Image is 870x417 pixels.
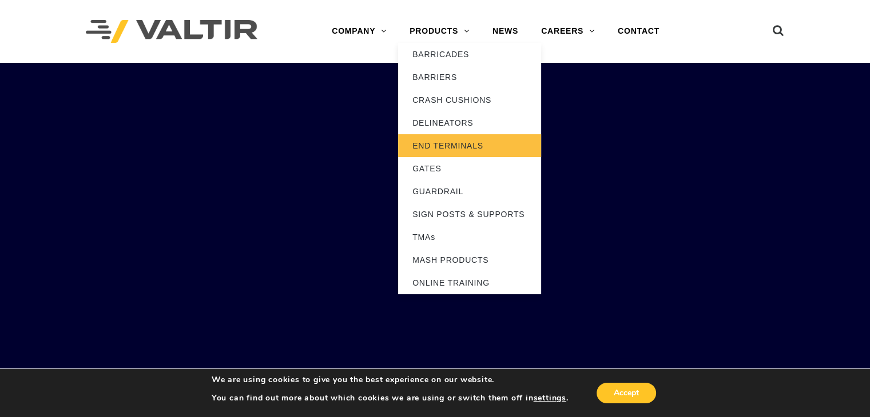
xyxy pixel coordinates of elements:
[530,20,606,43] a: CAREERS
[398,226,541,248] a: TMAs
[398,157,541,180] a: GATES
[320,20,398,43] a: COMPANY
[212,375,569,385] p: We are using cookies to give you the best experience on our website.
[398,66,541,89] a: BARRIERS
[481,20,530,43] a: NEWS
[398,20,481,43] a: PRODUCTS
[398,271,541,294] a: ONLINE TRAINING
[398,111,541,134] a: DELINEATORS
[398,89,541,111] a: CRASH CUSHIONS
[398,248,541,271] a: MASH PRODUCTS
[597,383,656,403] button: Accept
[212,393,569,403] p: You can find out more about which cookies we are using or switch them off in .
[398,134,541,157] a: END TERMINALS
[398,43,541,66] a: BARRICADES
[86,20,257,43] img: Valtir
[398,180,541,203] a: GUARDRAIL
[533,393,566,403] button: settings
[606,20,671,43] a: CONTACT
[398,203,541,226] a: SIGN POSTS & SUPPORTS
